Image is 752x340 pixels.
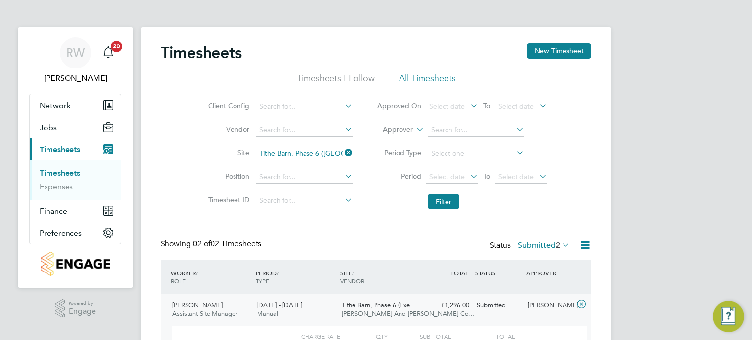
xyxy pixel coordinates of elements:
[29,72,121,84] span: Richard Walsh
[429,102,465,111] span: Select date
[168,264,253,290] div: WORKER
[399,72,456,90] li: All Timesheets
[257,309,278,317] span: Manual
[30,94,121,116] button: Network
[161,43,242,63] h2: Timesheets
[193,239,211,249] span: 02 of
[369,125,413,135] label: Approver
[40,145,80,154] span: Timesheets
[473,264,524,282] div: STATUS
[524,264,575,282] div: APPROVER
[18,27,133,288] nav: Main navigation
[69,299,96,308] span: Powered by
[40,123,57,132] span: Jobs
[40,168,80,178] a: Timesheets
[422,297,473,314] div: £1,296.00
[55,299,96,318] a: Powered byEngage
[377,101,421,110] label: Approved On
[352,269,354,277] span: /
[66,46,85,59] span: RW
[297,72,375,90] li: Timesheets I Follow
[256,123,352,137] input: Search for...
[473,297,524,314] div: Submitted
[205,101,249,110] label: Client Config
[29,252,121,276] a: Go to home page
[480,99,493,112] span: To
[205,148,249,157] label: Site
[205,195,249,204] label: Timesheet ID
[193,239,261,249] span: 02 Timesheets
[172,301,223,309] span: [PERSON_NAME]
[713,301,744,332] button: Engage Resource Center
[30,138,121,160] button: Timesheets
[205,125,249,134] label: Vendor
[40,228,82,238] span: Preferences
[161,239,263,249] div: Showing
[338,264,423,290] div: SITE
[30,160,121,200] div: Timesheets
[524,297,575,314] div: [PERSON_NAME]
[196,269,198,277] span: /
[30,222,121,244] button: Preferences
[527,43,591,59] button: New Timesheet
[498,102,534,111] span: Select date
[428,147,524,160] input: Select one
[428,123,524,137] input: Search for...
[429,172,465,181] span: Select date
[428,194,459,209] button: Filter
[256,100,352,113] input: Search for...
[69,307,96,316] span: Engage
[256,147,352,160] input: Search for...
[498,172,534,181] span: Select date
[377,172,421,181] label: Period
[41,252,110,276] img: countryside-properties-logo-retina.png
[257,301,302,309] span: [DATE] - [DATE]
[253,264,338,290] div: PERIOD
[171,277,186,285] span: ROLE
[256,194,352,207] input: Search for...
[111,41,122,52] span: 20
[256,277,269,285] span: TYPE
[340,277,364,285] span: VENDOR
[342,301,416,309] span: Tithe Barn, Phase 6 (Exe…
[30,116,121,138] button: Jobs
[29,37,121,84] a: RW[PERSON_NAME]
[30,200,121,222] button: Finance
[205,172,249,181] label: Position
[256,170,352,184] input: Search for...
[556,240,560,250] span: 2
[342,309,475,317] span: [PERSON_NAME] And [PERSON_NAME] Co…
[40,101,70,110] span: Network
[172,309,237,317] span: Assistant Site Manager
[480,170,493,182] span: To
[277,269,279,277] span: /
[377,148,421,157] label: Period Type
[490,239,572,252] div: Status
[450,269,468,277] span: TOTAL
[98,37,118,68] a: 20
[40,182,73,191] a: Expenses
[518,240,570,250] label: Submitted
[40,206,67,216] span: Finance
